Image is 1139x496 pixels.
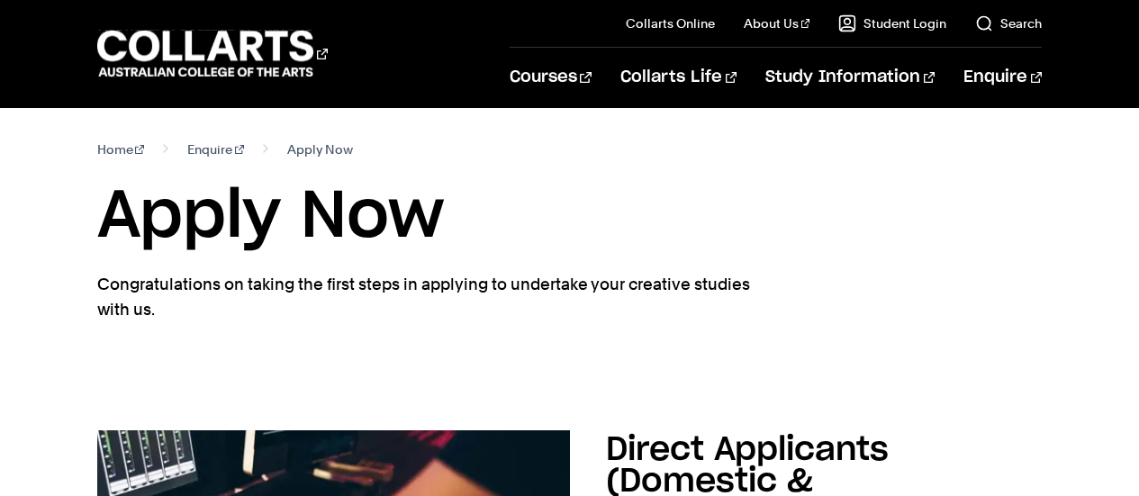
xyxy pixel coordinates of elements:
[765,48,935,107] a: Study Information
[97,176,1043,257] h1: Apply Now
[838,14,946,32] a: Student Login
[287,137,353,162] span: Apply Now
[97,137,145,162] a: Home
[510,48,592,107] a: Courses
[744,14,810,32] a: About Us
[963,48,1042,107] a: Enquire
[97,28,328,79] div: Go to homepage
[626,14,715,32] a: Collarts Online
[187,137,244,162] a: Enquire
[97,272,755,322] p: Congratulations on taking the first steps in applying to undertake your creative studies with us.
[620,48,737,107] a: Collarts Life
[975,14,1042,32] a: Search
